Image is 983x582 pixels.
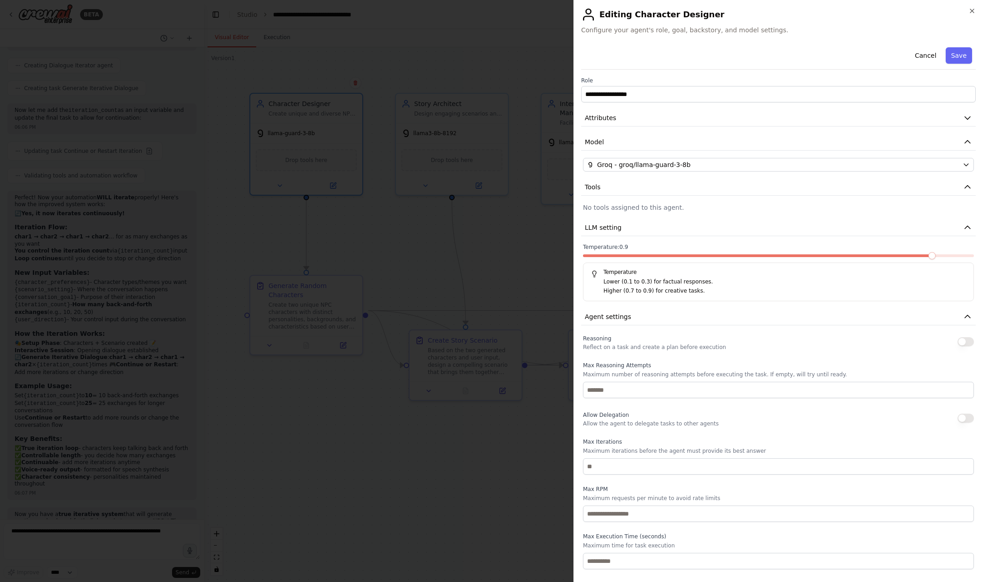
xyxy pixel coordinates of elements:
label: Max Iterations [583,438,974,445]
span: Agent settings [585,312,631,321]
p: Reflect on a task and create a plan before execution [583,344,726,351]
button: LLM setting [581,219,976,236]
button: Agent settings [581,309,976,325]
button: Cancel [909,47,942,64]
p: Maximum iterations before the agent must provide its best answer [583,447,974,455]
p: Maximum requests per minute to avoid rate limits [583,495,974,502]
p: Maximum time for task execution [583,542,974,549]
span: Model [585,137,604,147]
label: Max RPM [583,486,974,493]
span: Configure your agent's role, goal, backstory, and model settings. [581,25,976,35]
button: Model [581,134,976,151]
p: Maximum number of reasoning attempts before executing the task. If empty, will try until ready. [583,371,974,378]
span: Tools [585,182,601,192]
span: Temperature: 0.9 [583,243,628,251]
span: LLM setting [585,223,622,232]
p: Allow the agent to delegate tasks to other agents [583,420,719,427]
span: Reasoning [583,335,611,342]
button: Save [946,47,972,64]
label: Max Execution Time (seconds) [583,533,974,540]
span: Allow Delegation [583,412,629,418]
button: Groq - groq/llama-guard-3-8b [583,158,974,172]
label: Max Reasoning Attempts [583,362,974,369]
span: Attributes [585,113,616,122]
h5: Temperature [591,268,966,276]
button: Attributes [581,110,976,127]
h2: Editing Character Designer [581,7,976,22]
span: Groq - groq/llama-guard-3-8b [597,160,690,169]
label: Role [581,77,976,84]
p: No tools assigned to this agent. [583,203,974,212]
button: Tools [581,179,976,196]
p: Higher (0.7 to 0.9) for creative tasks. [603,287,966,296]
p: Lower (0.1 to 0.3) for factual responses. [603,278,966,287]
